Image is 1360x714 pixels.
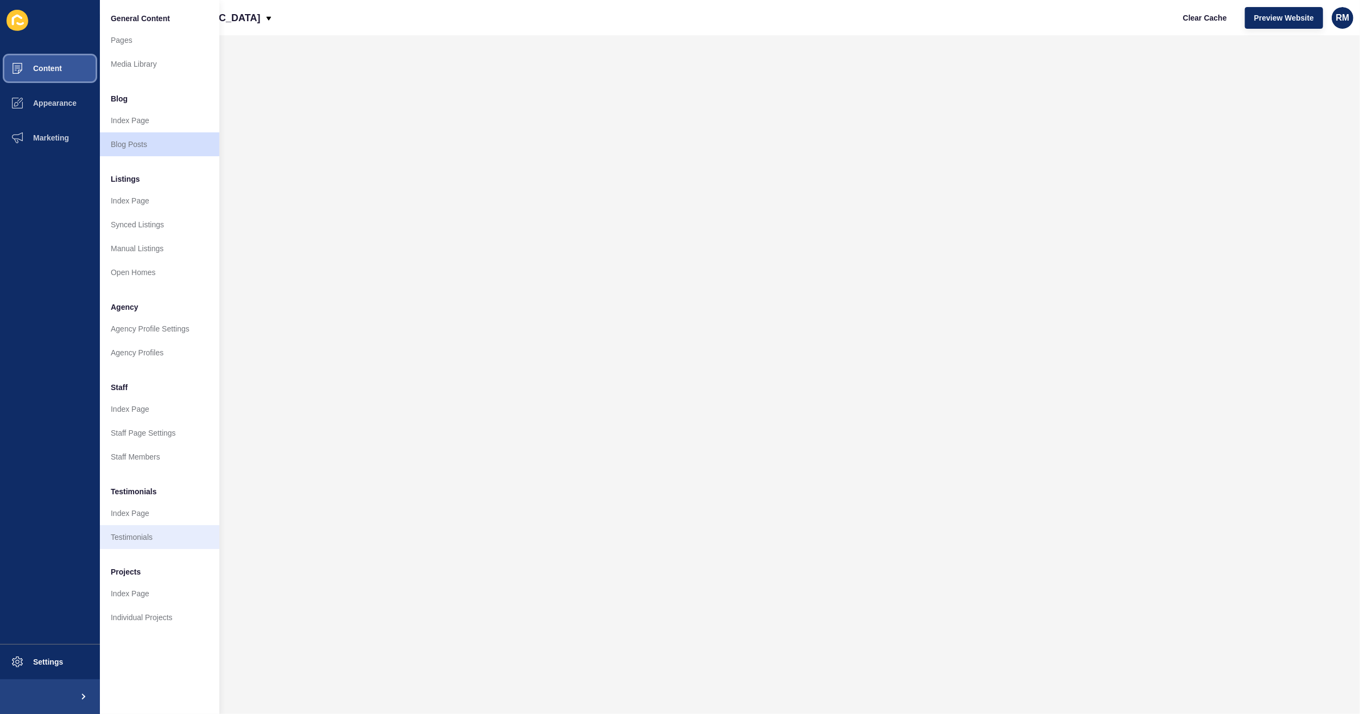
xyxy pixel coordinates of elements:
a: Manual Listings [100,237,219,260]
span: Blog [111,93,128,104]
a: Synced Listings [100,213,219,237]
a: Pages [100,28,219,52]
span: Testimonials [111,486,157,497]
span: Staff [111,382,128,393]
span: General Content [111,13,170,24]
button: Preview Website [1245,7,1323,29]
a: Index Page [100,397,219,421]
a: Staff Members [100,445,219,469]
span: Preview Website [1254,12,1314,23]
a: Staff Page Settings [100,421,219,445]
button: Clear Cache [1174,7,1236,29]
a: Open Homes [100,260,219,284]
span: Projects [111,566,141,577]
a: Media Library [100,52,219,76]
a: Blog Posts [100,132,219,156]
a: Agency Profile Settings [100,317,219,341]
a: Index Page [100,582,219,605]
span: Agency [111,302,138,313]
a: Index Page [100,189,219,213]
a: Index Page [100,109,219,132]
span: Listings [111,174,140,184]
a: Index Page [100,501,219,525]
a: Agency Profiles [100,341,219,365]
a: Testimonials [100,525,219,549]
span: Clear Cache [1183,12,1227,23]
a: Individual Projects [100,605,219,629]
span: RM [1336,12,1350,23]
